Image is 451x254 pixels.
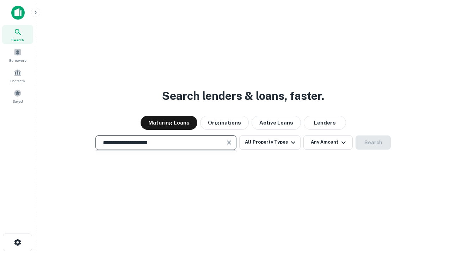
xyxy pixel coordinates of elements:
[11,6,25,20] img: capitalize-icon.png
[11,37,24,43] span: Search
[2,86,33,105] a: Saved
[162,87,324,104] h3: Search lenders & loans, faster.
[11,78,25,84] span: Contacts
[2,66,33,85] a: Contacts
[141,116,197,130] button: Maturing Loans
[200,116,249,130] button: Originations
[2,46,33,65] a: Borrowers
[2,25,33,44] a: Search
[416,198,451,231] iframe: Chat Widget
[239,135,301,150] button: All Property Types
[303,135,353,150] button: Any Amount
[13,98,23,104] span: Saved
[224,138,234,147] button: Clear
[9,58,26,63] span: Borrowers
[252,116,301,130] button: Active Loans
[304,116,346,130] button: Lenders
